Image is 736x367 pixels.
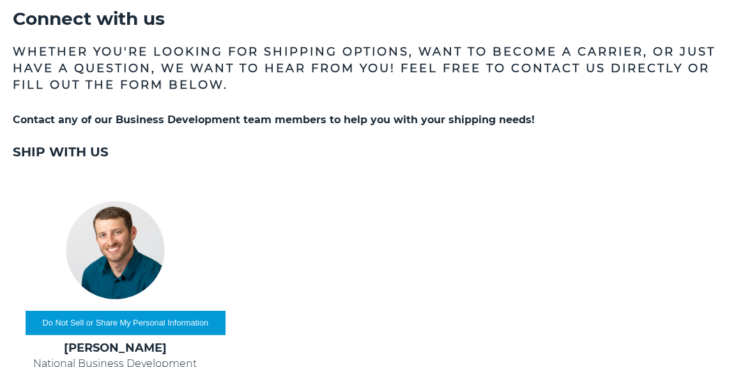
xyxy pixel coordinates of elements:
iframe: Chat Widget [450,20,736,367]
h5: Contact any of our Business Development team members to help you with your shipping needs! [13,112,723,128]
h3: Whether you're looking for shipping options, want to become a carrier, or just have a question, w... [13,43,723,93]
h3: SHIP WITH US [13,143,723,161]
h2: Connect with us [13,6,723,31]
button: Do Not Sell or Share My Personal Information [26,311,226,335]
h4: [PERSON_NAME] [13,340,218,356]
